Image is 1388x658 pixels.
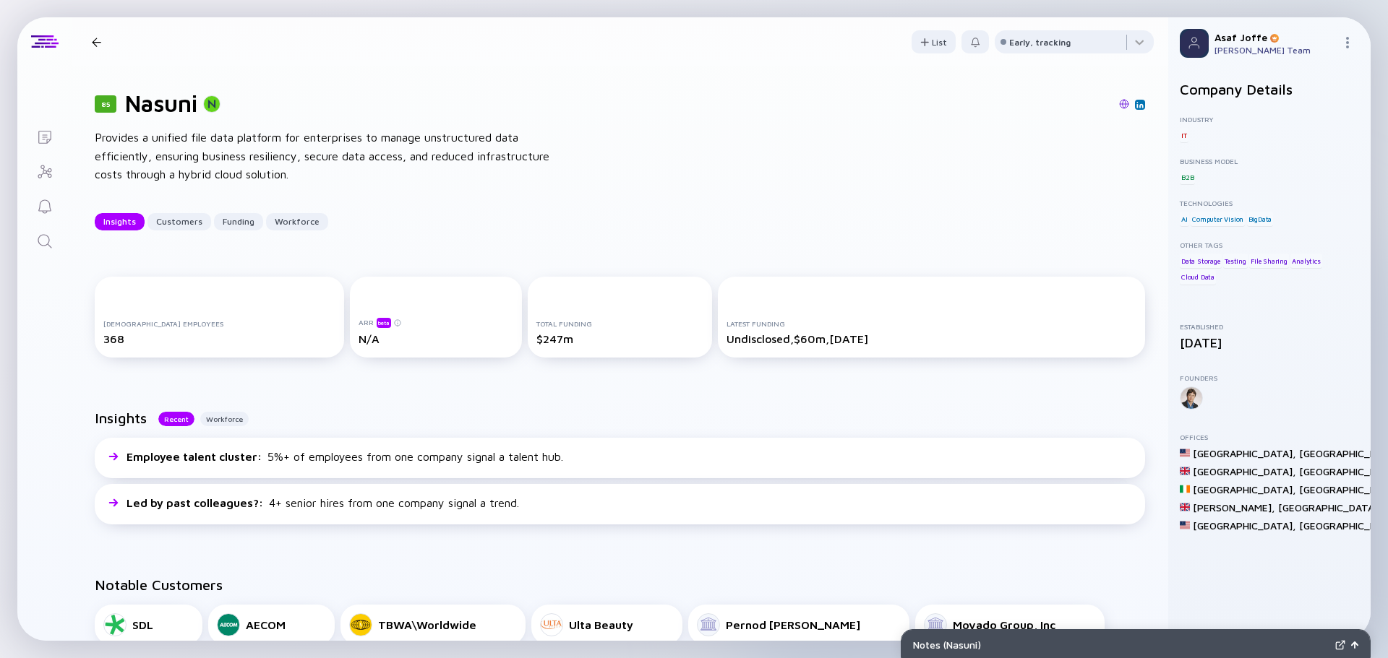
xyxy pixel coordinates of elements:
div: Analytics [1290,254,1321,268]
div: Workforce [266,210,328,233]
img: Nasuni Website [1119,99,1129,109]
div: 5%+ of employees from one company signal a talent hub. [127,450,563,463]
div: Asaf Joffe [1214,31,1336,43]
h2: Company Details [1180,81,1359,98]
img: United States Flag [1180,448,1190,458]
div: Movado Group, Inc [953,618,1055,631]
div: Customers [147,210,211,233]
div: Computer Vision [1191,212,1245,226]
img: United Kingdom Flag [1180,466,1190,476]
span: Employee talent cluster : [127,450,265,463]
div: Undisclosed, $60m, [DATE] [727,332,1136,345]
img: Nasuni Linkedin Page [1136,101,1144,108]
div: [PERSON_NAME] , [1193,501,1275,514]
div: Industry [1180,115,1359,124]
div: Early, tracking [1009,37,1071,48]
div: Technologies [1180,199,1359,207]
div: Cloud Data [1180,270,1216,285]
div: File Sharing [1249,254,1289,268]
div: TBWA\Worldwide [378,618,476,631]
div: 368 [103,332,335,345]
div: Insights [95,210,145,233]
span: Led by past colleagues? : [127,496,266,509]
button: List [912,30,956,53]
h1: Nasuni [125,90,197,117]
a: Search [17,222,72,257]
a: Investor Map [17,153,72,188]
h2: Insights [95,410,147,426]
button: Funding [214,213,263,230]
div: Other Tags [1180,241,1359,249]
div: [DEMOGRAPHIC_DATA] Employees [103,319,335,328]
img: Menu [1342,37,1353,48]
div: SDL [132,618,153,631]
div: ARR [359,317,513,328]
div: Offices [1180,433,1359,441]
div: AECOM [246,618,286,631]
div: [GEOGRAPHIC_DATA] , [1193,465,1296,477]
div: [DATE] [1180,335,1359,350]
img: Open Notes [1351,641,1358,649]
div: Established [1180,322,1359,331]
img: Expand Notes [1335,640,1345,650]
div: Business Model [1180,157,1359,165]
div: beta [377,318,391,328]
div: 85 [95,95,116,113]
div: Pernod [PERSON_NAME] [726,618,860,631]
button: Workforce [266,213,328,230]
div: [GEOGRAPHIC_DATA] , [1193,519,1296,532]
div: Notes ( Nasuni ) [913,638,1329,651]
img: Ireland Flag [1180,484,1190,494]
div: Provides a unified file data platform for enterprises to manage unstructured data efficiently, en... [95,129,557,184]
div: N/A [359,332,513,345]
div: Latest Funding [727,319,1136,328]
div: Data Storage [1180,254,1222,268]
div: Funding [214,210,263,233]
div: [GEOGRAPHIC_DATA] , [1193,483,1296,495]
div: B2B [1180,170,1195,184]
div: Total Funding [536,319,704,328]
div: Founders [1180,373,1359,382]
button: Recent [158,412,194,426]
img: United States Flag [1180,520,1190,530]
a: SDL [95,605,202,645]
a: Lists [17,118,72,153]
div: 4+ senior hires from one company signal a trend. [127,496,519,509]
div: Ulta Beauty [569,618,633,631]
div: [GEOGRAPHIC_DATA] , [1193,447,1296,459]
div: AI [1180,212,1189,226]
button: Customers [147,213,211,230]
img: United Kingdom Flag [1180,502,1190,512]
div: IT [1180,128,1188,142]
div: List [912,31,956,53]
div: [GEOGRAPHIC_DATA] [1278,501,1378,514]
div: Testing [1223,254,1248,268]
button: Insights [95,213,145,230]
div: $247m [536,332,704,345]
button: Workforce [200,412,249,426]
div: [PERSON_NAME] Team [1214,45,1336,56]
div: BigData [1247,212,1274,226]
img: Profile Picture [1180,29,1209,58]
h2: Notable Customers [95,576,1145,593]
a: Reminders [17,188,72,222]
